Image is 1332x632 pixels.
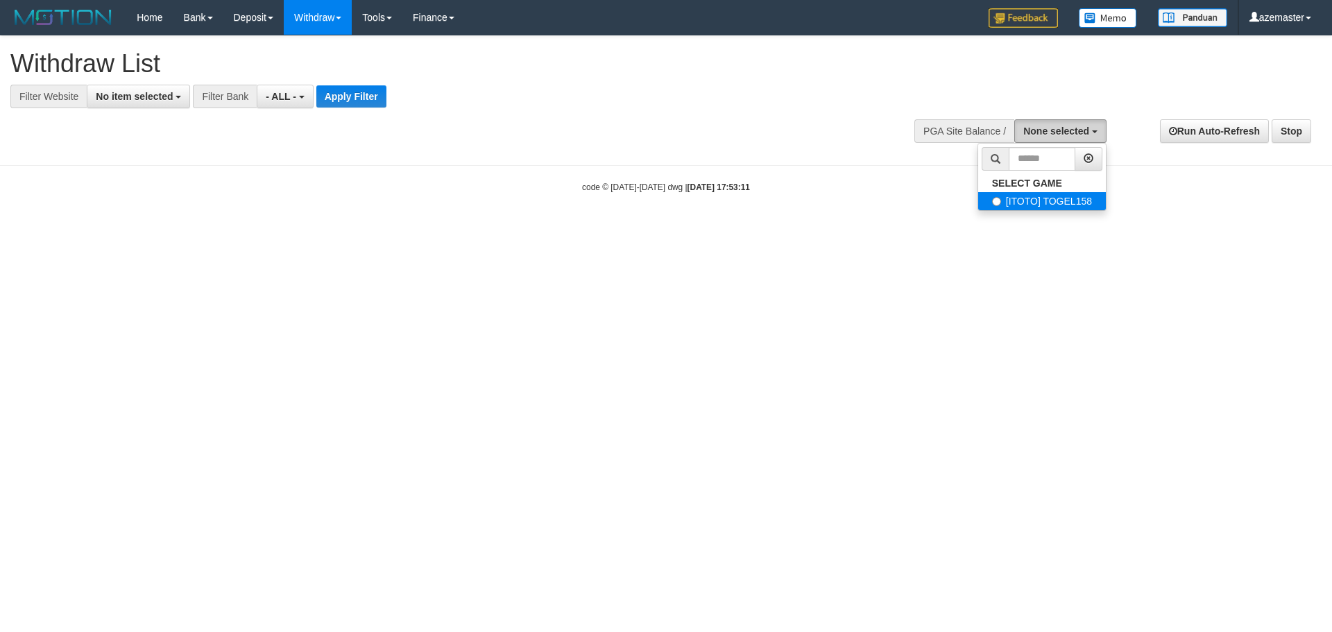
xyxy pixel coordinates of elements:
span: - ALL - [266,91,296,102]
img: MOTION_logo.png [10,7,116,28]
b: SELECT GAME [992,178,1062,189]
a: Run Auto-Refresh [1160,119,1269,143]
a: Stop [1272,119,1311,143]
button: - ALL - [257,85,313,108]
input: [ITOTO] TOGEL158 [992,197,1001,206]
h1: Withdraw List [10,50,874,78]
img: Button%20Memo.svg [1079,8,1137,28]
span: No item selected [96,91,173,102]
img: Feedback.jpg [989,8,1058,28]
div: Filter Bank [193,85,257,108]
label: [ITOTO] TOGEL158 [978,192,1106,210]
strong: [DATE] 17:53:11 [688,182,750,192]
button: None selected [1014,119,1107,143]
span: None selected [1023,126,1089,137]
button: Apply Filter [316,85,386,108]
div: PGA Site Balance / [914,119,1014,143]
small: code © [DATE]-[DATE] dwg | [582,182,750,192]
img: panduan.png [1158,8,1227,27]
div: Filter Website [10,85,87,108]
button: No item selected [87,85,190,108]
a: SELECT GAME [978,174,1106,192]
